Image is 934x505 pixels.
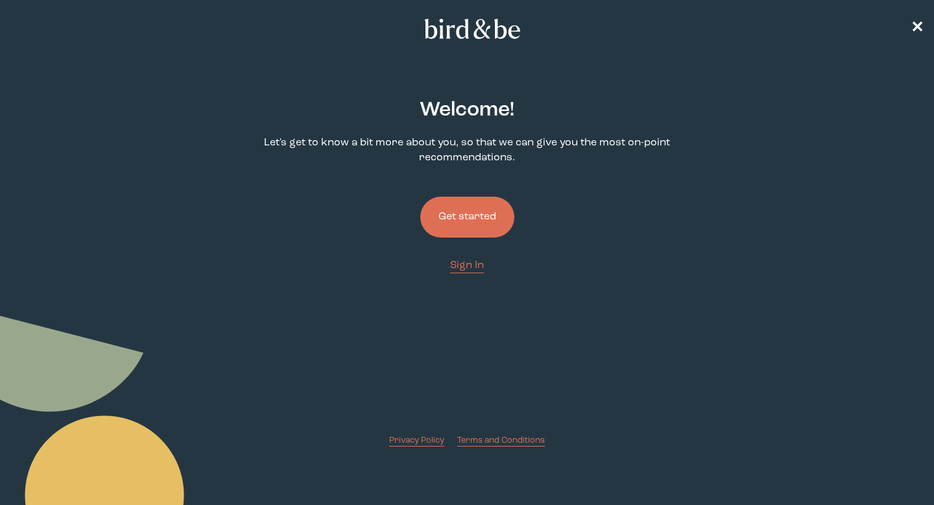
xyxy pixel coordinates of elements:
iframe: Gorgias live chat messenger [869,444,921,492]
button: Get started [420,197,514,238]
a: Privacy Policy [389,434,444,447]
span: ✕ [911,21,924,36]
p: Let's get to know a bit more about you, so that we can give you the most on-point recommendations. [244,136,690,166]
span: Privacy Policy [389,436,444,445]
a: Sign In [450,258,484,273]
a: Terms and Conditions [457,434,545,447]
h2: Welcome ! [420,95,514,125]
a: ✕ [911,18,924,40]
a: Get started [420,176,514,258]
span: Sign In [450,260,484,271]
span: Terms and Conditions [457,436,545,445]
